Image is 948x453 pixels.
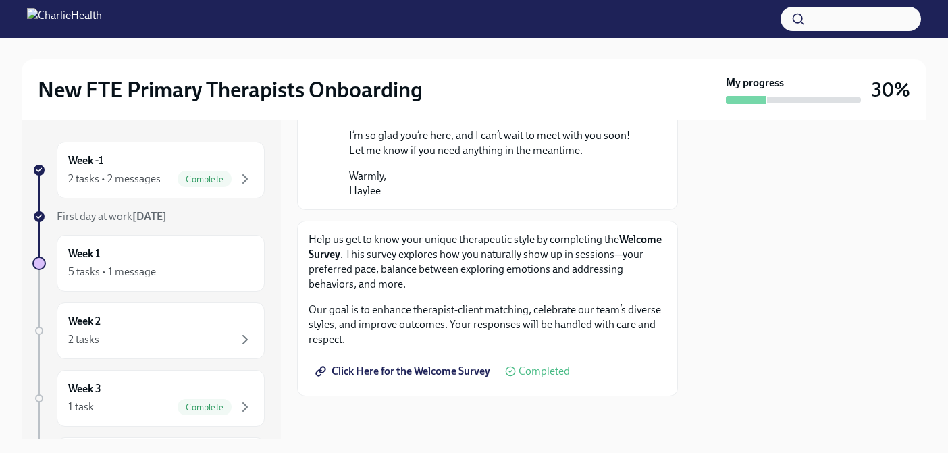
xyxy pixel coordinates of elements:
strong: [DATE] [132,210,167,223]
strong: My progress [726,76,784,90]
h6: Week -1 [68,153,103,168]
p: Warmly, Haylee [349,169,645,198]
h6: Week 1 [68,246,100,261]
img: CharlieHealth [27,8,102,30]
div: 1 task [68,400,94,415]
p: Our goal is to enhance therapist-client matching, celebrate our team’s diverse styles, and improv... [309,302,666,347]
div: 2 tasks • 2 messages [68,171,161,186]
h3: 30% [872,78,910,102]
span: Complete [178,402,232,412]
div: 2 tasks [68,332,99,347]
span: Completed [519,366,570,377]
p: Help us get to know your unique therapeutic style by completing the . This survey explores how yo... [309,232,666,292]
p: I’m so glad you’re here, and I can’t wait to meet with you soon! Let me know if you need anything... [349,128,645,158]
a: Week 15 tasks • 1 message [32,235,265,292]
a: First day at work[DATE] [32,209,265,224]
span: Complete [178,174,232,184]
div: 5 tasks • 1 message [68,265,156,279]
h2: New FTE Primary Therapists Onboarding [38,76,423,103]
a: Week -12 tasks • 2 messagesComplete [32,142,265,198]
span: First day at work [57,210,167,223]
h6: Week 3 [68,381,101,396]
span: Click Here for the Welcome Survey [318,365,490,378]
a: Week 22 tasks [32,302,265,359]
h6: Week 2 [68,314,101,329]
a: Week 31 taskComplete [32,370,265,427]
a: Click Here for the Welcome Survey [309,358,500,385]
